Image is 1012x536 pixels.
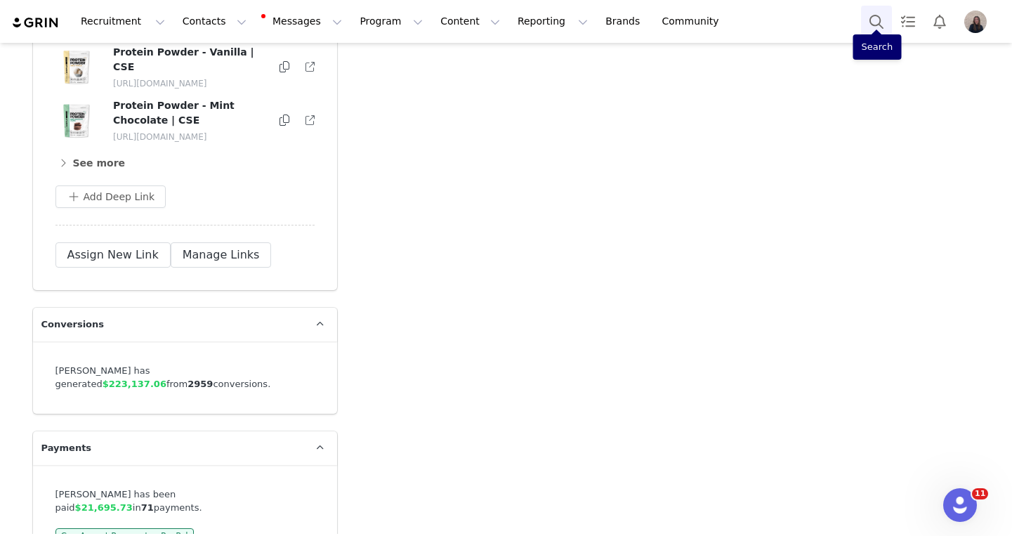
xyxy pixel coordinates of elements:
[861,6,892,37] button: Search
[113,45,264,74] h4: Protein Powder - Vanilla | CSE
[509,6,596,37] button: Reporting
[72,6,173,37] button: Recruitment
[55,185,166,208] button: Add Deep Link
[141,502,154,513] strong: 71
[55,152,126,174] button: See more
[55,242,171,268] button: Assign New Link
[174,6,255,37] button: Contacts
[654,6,734,37] a: Community
[351,6,431,37] button: Program
[55,364,315,391] div: [PERSON_NAME] has generated from conversions.
[41,441,92,455] span: Payments
[41,318,105,332] span: Conversions
[113,98,264,128] h4: Protein Powder - Mint Chocolate | CSE
[113,131,264,143] p: [URL][DOMAIN_NAME]
[75,502,133,513] span: $21,695.73
[171,242,272,268] button: Manage Links
[188,379,213,389] strong: 2959
[972,488,988,499] span: 11
[11,11,577,27] body: Rich Text Area. Press ALT-0 for help.
[55,100,98,142] img: DSI_Protein_Mint_Chocolate_Cookie_1530MCC1_30_Front.png
[55,488,315,515] div: [PERSON_NAME] has been paid in payments.
[113,77,264,90] p: [URL][DOMAIN_NAME]
[55,46,98,89] img: MM_Protein_Simply_Vanilla_30_1520VAN2.png
[597,6,652,37] a: Brands
[103,379,166,389] span: $223,137.06
[11,16,60,30] img: grin logo
[432,6,508,37] button: Content
[924,6,955,37] button: Notifications
[956,11,1001,33] button: Profile
[943,488,977,522] iframe: Intercom live chat
[893,6,924,37] a: Tasks
[964,11,987,33] img: 1cdbb7aa-9e77-4d87-9340-39fe3d42aad1.jpg
[256,6,350,37] button: Messages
